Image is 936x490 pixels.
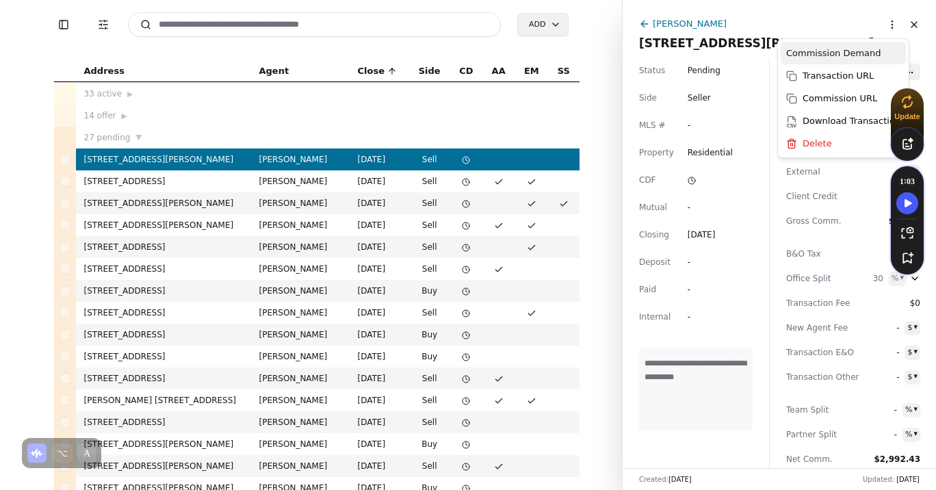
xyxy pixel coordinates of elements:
[781,87,906,109] div: Commission URL
[787,122,796,130] div: CSV
[803,136,832,151] span: Delete
[781,64,906,87] div: Transaction URL
[781,42,906,64] div: Commission Demand
[803,114,900,128] span: Download Transaction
